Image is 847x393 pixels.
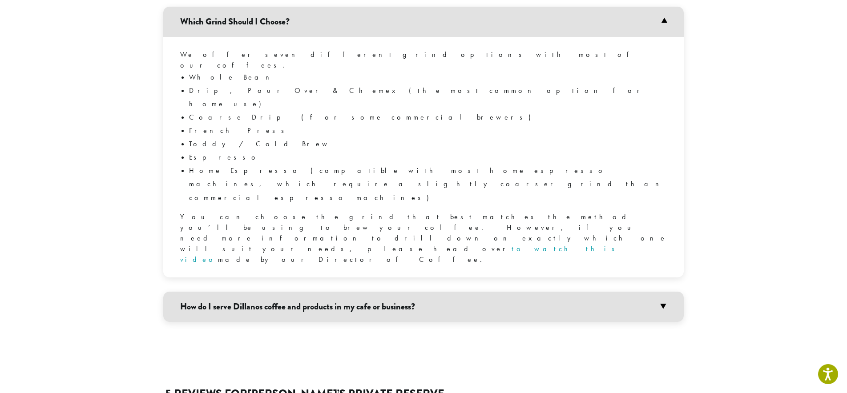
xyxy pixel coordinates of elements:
a: to watch this video [180,244,621,264]
li: Toddy / Cold Brew [189,137,667,151]
li: Coarse Drip (for some commercial brewers) [189,111,667,124]
li: French Press [189,124,667,137]
h3: How do I serve Dillanos coffee and products in my cafe or business? [163,292,684,322]
h3: Which Grind Should I Choose? [163,7,684,37]
li: Espresso [189,151,667,164]
li: Drip, Pour Over & Chemex (the most common option for home use) [189,84,667,111]
li: Whole Bean [189,71,667,84]
div: We offer seven different grind options with most of our coffees. You can choose the grind that be... [163,37,684,277]
li: Home Espresso (compatible with most home espresso machines, which require a slightly coarser grin... [189,164,667,204]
